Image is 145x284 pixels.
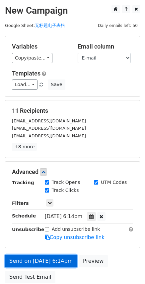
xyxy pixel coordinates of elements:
h5: Email column [78,43,133,50]
label: Track Opens [52,179,80,186]
a: Copy unsubscribe link [45,234,105,240]
h2: New Campaign [5,5,140,16]
a: Send on [DATE] 6:14pm [5,255,77,267]
a: 无标题电子表格 [35,23,65,28]
label: UTM Codes [101,179,127,186]
div: 聊天小组件 [112,252,145,284]
span: [DATE] 6:14pm [45,213,82,219]
span: Daily emails left: 50 [96,22,140,29]
a: Send Test Email [5,271,55,283]
small: [EMAIL_ADDRESS][DOMAIN_NAME] [12,126,86,131]
h5: Variables [12,43,68,50]
strong: Unsubscribe [12,227,44,232]
small: [EMAIL_ADDRESS][DOMAIN_NAME] [12,118,86,123]
a: Load... [12,79,37,90]
strong: Filters [12,201,29,206]
label: Add unsubscribe link [52,226,100,233]
a: Preview [79,255,108,267]
a: Copy/paste... [12,53,52,63]
strong: Tracking [12,180,34,185]
small: Google Sheet: [5,23,65,28]
a: Templates [12,70,40,77]
a: +8 more [12,143,37,151]
h5: Advanced [12,168,133,176]
small: [EMAIL_ADDRESS][DOMAIN_NAME] [12,133,86,138]
iframe: Chat Widget [112,252,145,284]
strong: Schedule [12,213,36,218]
a: Daily emails left: 50 [96,23,140,28]
h5: 11 Recipients [12,107,133,114]
label: Track Clicks [52,187,79,194]
button: Save [48,79,65,90]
